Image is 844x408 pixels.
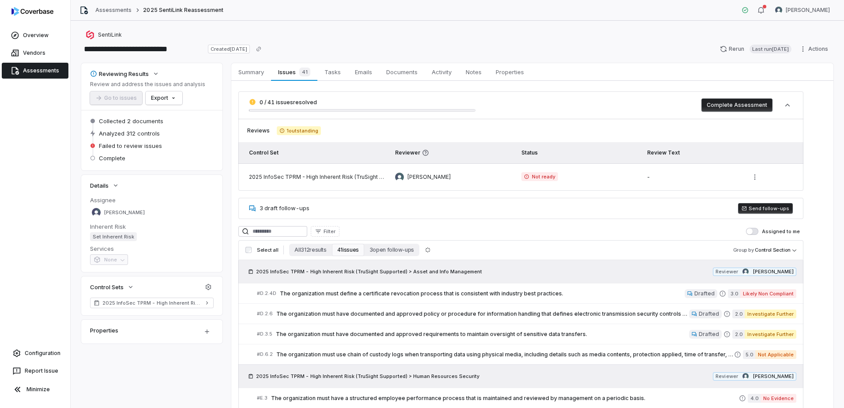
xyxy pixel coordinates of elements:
[249,174,384,181] div: 2025 InfoSec TPRM - High Inherent Risk (TruSight Supported)
[99,117,163,125] span: Collected 2 documents
[716,373,738,380] span: Reviewer
[2,63,68,79] a: Assessments
[249,149,279,156] span: Control Set
[271,395,739,402] span: The organization must have a structured employee performance process that is maintained and revie...
[699,331,719,338] span: Drafted
[521,172,558,181] span: Not ready
[257,290,276,297] span: # D.2.4D
[647,149,680,156] span: Review Text
[728,289,740,298] span: 3.0
[90,298,214,308] a: 2025 InfoSec TPRM - High Inherent Risk (TruSight Supported)
[395,173,404,181] img: Curtis Nohl avatar
[23,67,59,74] span: Assessments
[280,290,685,297] span: The organization must define a certificate revocation process that is consistent with industry be...
[257,304,796,324] a: #D.2.6The organization must have documented and approved policy or procedure for information hand...
[23,32,49,39] span: Overview
[299,68,310,76] span: 41
[257,324,796,344] a: #D.3.5The organization must have documented and approved requirements to maintain oversight of se...
[257,331,272,337] span: # D.3.5
[745,330,796,339] span: Investigate Further
[694,290,715,297] span: Drafted
[83,27,124,43] button: https://sentilink.com/SentiLink
[753,268,794,275] span: [PERSON_NAME]
[743,350,755,359] span: 5.0
[732,330,745,339] span: 2.0
[104,209,145,216] span: [PERSON_NAME]
[275,66,313,78] span: Issues
[492,66,527,78] span: Properties
[761,394,796,403] span: No Evidence
[289,244,332,256] button: All 312 results
[775,7,782,14] img: Curtis Nohl avatar
[90,181,109,189] span: Details
[786,7,830,14] span: [PERSON_NAME]
[647,174,738,181] div: -
[87,178,122,193] button: Details
[428,66,455,78] span: Activity
[742,268,749,275] img: Curtis Nohl avatar
[251,41,267,57] button: Copy link
[701,98,772,112] button: Complete Assessment
[90,223,214,230] dt: Inherent Risk
[395,149,511,156] span: Reviewer
[87,66,162,82] button: Reviewing Results
[99,142,162,150] span: Failed to review issues
[143,7,223,14] span: 2025 SentiLink Reassessment
[383,66,421,78] span: Documents
[715,42,797,56] button: RerunLast run[DATE]
[750,45,791,53] span: Last run [DATE]
[324,228,335,235] span: Filter
[797,42,833,56] button: Actions
[732,310,745,318] span: 2.0
[351,66,376,78] span: Emails
[742,373,749,379] img: Curtis Nohl avatar
[90,196,214,204] dt: Assignee
[738,203,793,214] button: Send follow-ups
[256,268,482,275] span: 2025 InfoSec TPRM - High Inherent Risk (TruSight Supported) > Asset and Info Management
[770,4,835,17] button: Curtis Nohl avatar[PERSON_NAME]
[90,70,149,78] div: Reviewing Results
[92,208,101,217] img: Jason Boland avatar
[311,226,339,237] button: Filter
[257,344,796,364] a: #D.6.2The organization must use chain of custody logs when transporting data using physical media...
[4,345,67,361] a: Configuration
[521,149,538,156] span: Status
[99,129,160,137] span: Analyzed 312 controls
[25,367,58,374] span: Report Issue
[755,350,796,359] span: Not Applicable
[733,247,754,253] span: Group by
[90,232,137,241] span: Set Inherent Risk
[407,174,451,181] span: [PERSON_NAME]
[332,244,364,256] button: 41 issues
[745,310,796,318] span: Investigate Further
[87,279,137,295] button: Control Sets
[11,7,53,16] img: logo-D7KZi-bG.svg
[4,363,67,379] button: Report Issue
[245,247,252,253] input: Select all
[462,66,485,78] span: Notes
[208,45,249,53] span: Created [DATE]
[23,49,45,57] span: Vendors
[276,331,689,338] span: The organization must have documented and approved requirements to maintain oversight of sensitiv...
[95,7,132,14] a: Assessments
[260,99,317,106] span: 0 / 41 issues resolved
[257,283,796,303] a: #D.2.4DThe organization must define a certificate revocation process that is consistent with indu...
[25,350,60,357] span: Configuration
[699,310,719,317] span: Drafted
[256,373,479,380] span: 2025 InfoSec TPRM - High Inherent Risk (TruSight Supported) > Human Resources Security
[146,91,182,105] button: Export
[247,127,270,134] span: Reviews
[257,395,268,401] span: # E.3
[748,394,761,403] span: 4.0
[99,154,125,162] span: Complete
[98,31,122,38] span: SentiLink
[2,27,68,43] a: Overview
[364,244,419,256] button: 3 open follow-ups
[740,289,796,298] span: Likely Non Compliant
[102,299,201,306] span: 2025 InfoSec TPRM - High Inherent Risk (TruSight Supported)
[746,228,758,235] button: Assigned to me
[257,247,278,253] span: Select all
[26,386,50,393] span: Minimize
[276,310,689,317] span: The organization must have documented and approved policy or procedure for information handling t...
[753,373,794,380] span: [PERSON_NAME]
